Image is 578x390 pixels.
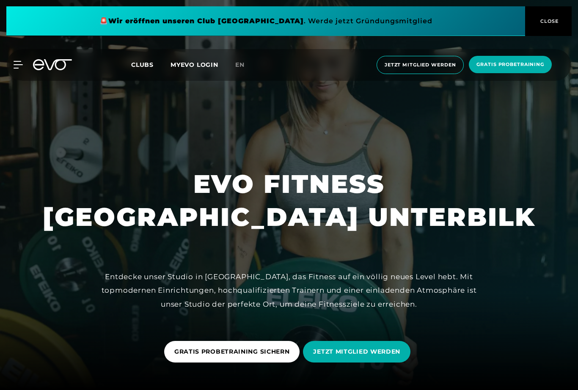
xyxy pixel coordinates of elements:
[476,61,544,68] span: Gratis Probetraining
[313,347,400,356] span: JETZT MITGLIED WERDEN
[466,56,554,74] a: Gratis Probetraining
[235,60,255,70] a: en
[99,270,479,311] div: Entdecke unser Studio in [GEOGRAPHIC_DATA], das Fitness auf ein völlig neues Level hebt. Mit topm...
[164,335,303,369] a: GRATIS PROBETRAINING SICHERN
[525,6,572,36] button: CLOSE
[43,168,536,233] h1: EVO FITNESS [GEOGRAPHIC_DATA] UNTERBILK
[374,56,466,74] a: Jetzt Mitglied werden
[131,60,171,69] a: Clubs
[538,17,559,25] span: CLOSE
[385,61,456,69] span: Jetzt Mitglied werden
[303,335,414,369] a: JETZT MITGLIED WERDEN
[174,347,290,356] span: GRATIS PROBETRAINING SICHERN
[171,61,218,69] a: MYEVO LOGIN
[235,61,245,69] span: en
[131,61,154,69] span: Clubs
